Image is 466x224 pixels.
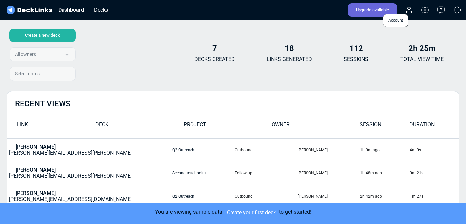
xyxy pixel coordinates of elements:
div: Decks [91,6,111,14]
img: DeckLinks [5,5,53,15]
div: DECK [95,121,184,132]
p: SESSIONS [344,56,368,63]
h2: RECENT VIEWS [15,99,71,109]
a: Create your first deck [224,208,279,217]
p: to get started! [279,208,311,216]
div: Dashboard [55,6,87,14]
td: Outbound [234,138,297,162]
div: Create a new deck [9,29,76,42]
div: 1h 0m ago [360,147,409,153]
p: DECKS CREATED [194,56,235,63]
div: Upgrade available [348,3,397,17]
div: 0m 21s [410,170,459,176]
div: 1m 27s [410,193,459,199]
td: [PERSON_NAME] [297,138,360,162]
b: 7 [212,44,217,53]
div: 2h 42m ago [360,193,409,199]
div: DURATION [409,121,459,132]
b: 2h 25m [408,44,436,53]
td: Outbound [234,185,297,208]
p: You are viewing sample data. [155,208,224,216]
td: [PERSON_NAME] [297,162,360,185]
td: [PERSON_NAME] [297,185,360,208]
b: 18 [285,44,294,53]
div: LINK [7,121,95,132]
p: TOTAL VIEW TIME [400,56,444,63]
div: SESSION [360,121,409,132]
b: 112 [349,44,363,53]
div: 1h 48m ago [360,170,409,176]
span: Account [383,14,408,27]
div: PROJECT [184,121,272,132]
div: 4m 0s [410,147,459,153]
div: OWNER [272,121,360,132]
p: LINKS GENERATED [267,56,312,63]
td: Follow-up [234,162,297,185]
